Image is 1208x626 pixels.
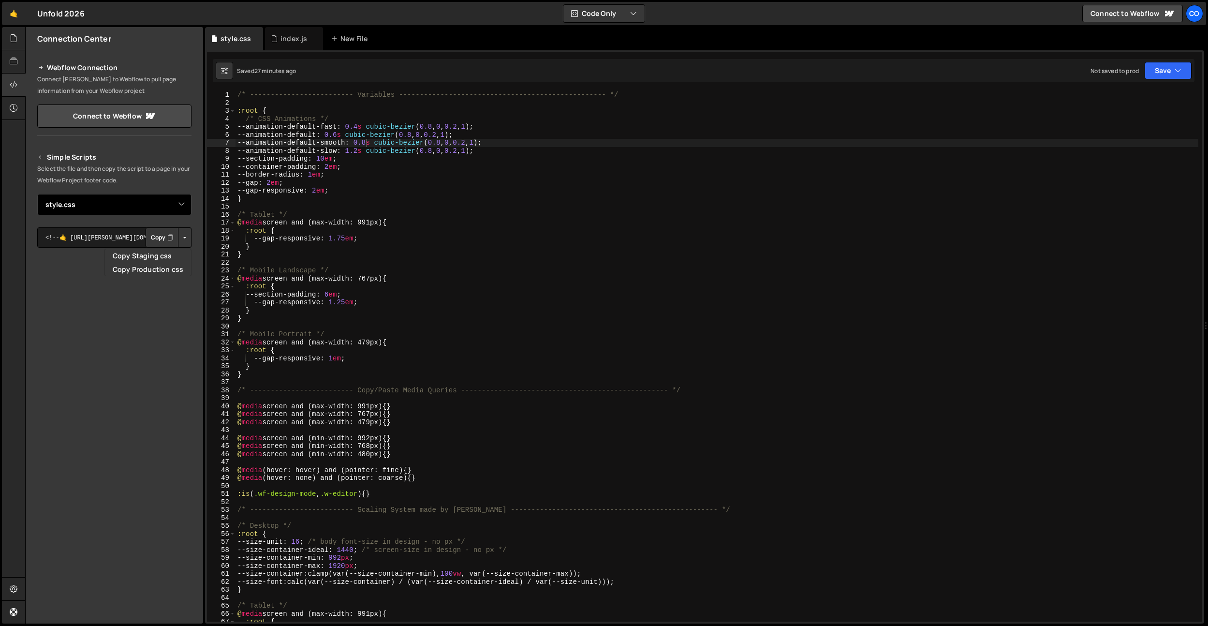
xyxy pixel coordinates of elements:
[237,67,296,75] div: Saved
[207,490,236,498] div: 51
[207,259,236,267] div: 22
[207,458,236,466] div: 47
[563,5,645,22] button: Code Only
[207,586,236,594] div: 63
[207,410,236,418] div: 41
[207,387,236,395] div: 38
[254,67,296,75] div: 27 minutes ago
[207,482,236,491] div: 50
[207,298,236,307] div: 27
[207,594,236,602] div: 64
[207,330,236,339] div: 31
[207,538,236,546] div: 57
[207,570,236,578] div: 61
[1082,5,1183,22] a: Connect to Webflow
[1145,62,1192,79] button: Save
[207,426,236,434] div: 43
[207,267,236,275] div: 23
[207,554,236,562] div: 59
[207,578,236,586] div: 62
[207,474,236,482] div: 49
[37,104,192,128] a: Connect to Webflow
[207,355,236,363] div: 34
[207,187,236,195] div: 13
[207,418,236,427] div: 42
[37,357,192,444] iframe: YouTube video player
[37,33,111,44] h2: Connection Center
[207,291,236,299] div: 26
[207,131,236,139] div: 6
[207,450,236,459] div: 46
[207,235,236,243] div: 19
[207,147,236,155] div: 8
[37,8,85,19] div: Unfold 2026
[207,522,236,530] div: 55
[1090,67,1139,75] div: Not saved to prod
[207,99,236,107] div: 2
[221,34,251,44] div: style.css
[207,442,236,450] div: 45
[207,283,236,291] div: 25
[207,171,236,179] div: 11
[207,211,236,219] div: 16
[207,314,236,323] div: 29
[207,123,236,131] div: 5
[37,151,192,163] h2: Simple Scripts
[207,346,236,355] div: 33
[105,263,191,276] a: Copy Production css
[207,307,236,315] div: 28
[207,115,236,123] div: 4
[207,602,236,610] div: 65
[207,163,236,171] div: 10
[207,530,236,538] div: 56
[207,618,236,626] div: 67
[207,243,236,251] div: 20
[2,2,26,25] a: 🤙
[37,163,192,186] p: Select the file and then copy the script to a page in your Webflow Project footer code.
[207,498,236,507] div: 52
[207,107,236,115] div: 3
[207,546,236,554] div: 58
[37,264,192,351] iframe: YouTube video player
[207,434,236,443] div: 44
[207,466,236,475] div: 48
[207,195,236,203] div: 14
[207,371,236,379] div: 36
[207,155,236,163] div: 9
[207,275,236,283] div: 24
[207,378,236,387] div: 37
[146,227,192,248] div: Button group with nested dropdown
[207,562,236,570] div: 60
[146,227,178,248] button: Copy
[37,227,192,248] textarea: <!--🤙 [URL][PERSON_NAME][DOMAIN_NAME]> <script>document.addEventListener("DOMContentLoaded", func...
[207,227,236,235] div: 18
[207,339,236,347] div: 32
[37,74,192,97] p: Connect [PERSON_NAME] to Webflow to pull page information from your Webflow project
[104,249,192,276] div: Code Only
[207,506,236,514] div: 53
[207,91,236,99] div: 1
[207,203,236,211] div: 15
[1186,5,1203,22] a: Co
[207,610,236,618] div: 66
[207,219,236,227] div: 17
[207,179,236,187] div: 12
[207,323,236,331] div: 30
[207,394,236,402] div: 39
[207,402,236,411] div: 40
[37,62,192,74] h2: Webflow Connection
[331,34,371,44] div: New File
[207,251,236,259] div: 21
[207,139,236,147] div: 7
[207,362,236,371] div: 35
[105,249,191,263] a: Copy Staging css
[280,34,307,44] div: index.js
[207,514,236,522] div: 54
